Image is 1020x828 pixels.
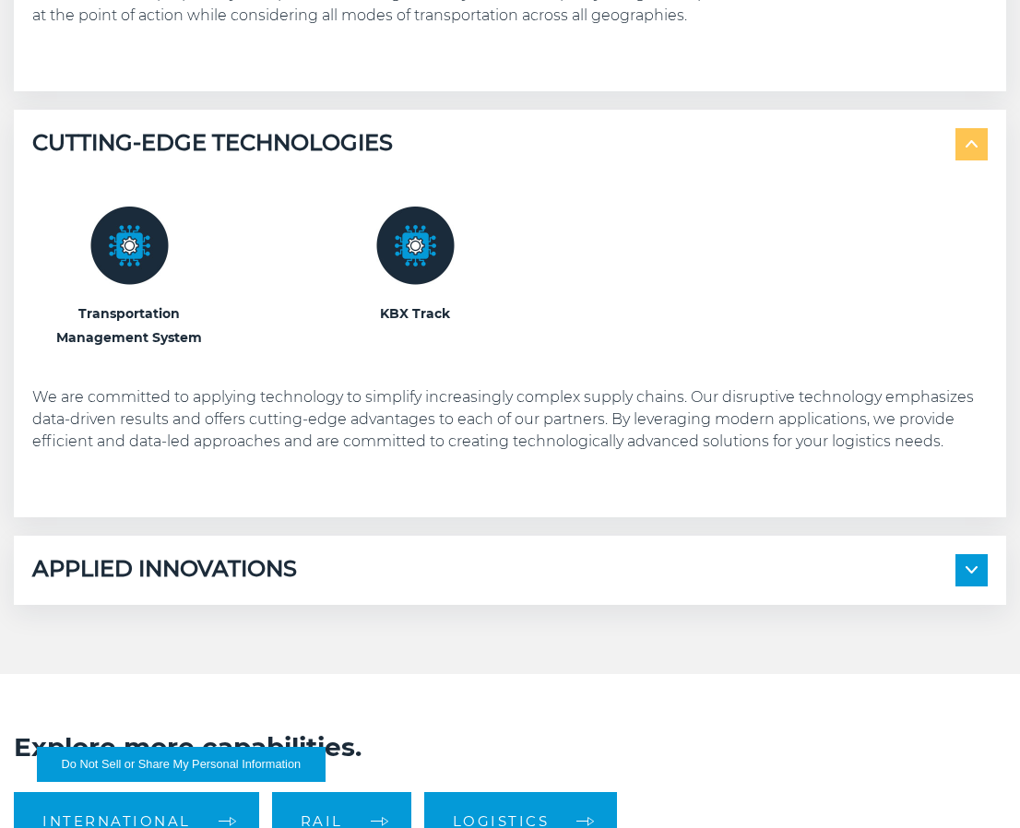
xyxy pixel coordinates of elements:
[301,814,343,828] span: Rail
[966,566,978,574] img: arrow
[453,814,550,828] span: Logistics
[42,814,191,828] span: International
[32,302,226,349] h3: Transportation Management System
[32,554,297,586] h5: APPLIED INNOVATIONS
[37,747,326,782] button: Do Not Sell or Share My Personal Information
[32,128,393,160] h5: CUTTING-EDGE TECHNOLOGIES
[32,386,988,453] p: We are committed to applying technology to simplify increasingly complex supply chains. Our disru...
[966,140,978,148] img: arrow
[318,302,512,325] h3: KBX Track
[14,729,1006,764] h2: Explore more capabilities.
